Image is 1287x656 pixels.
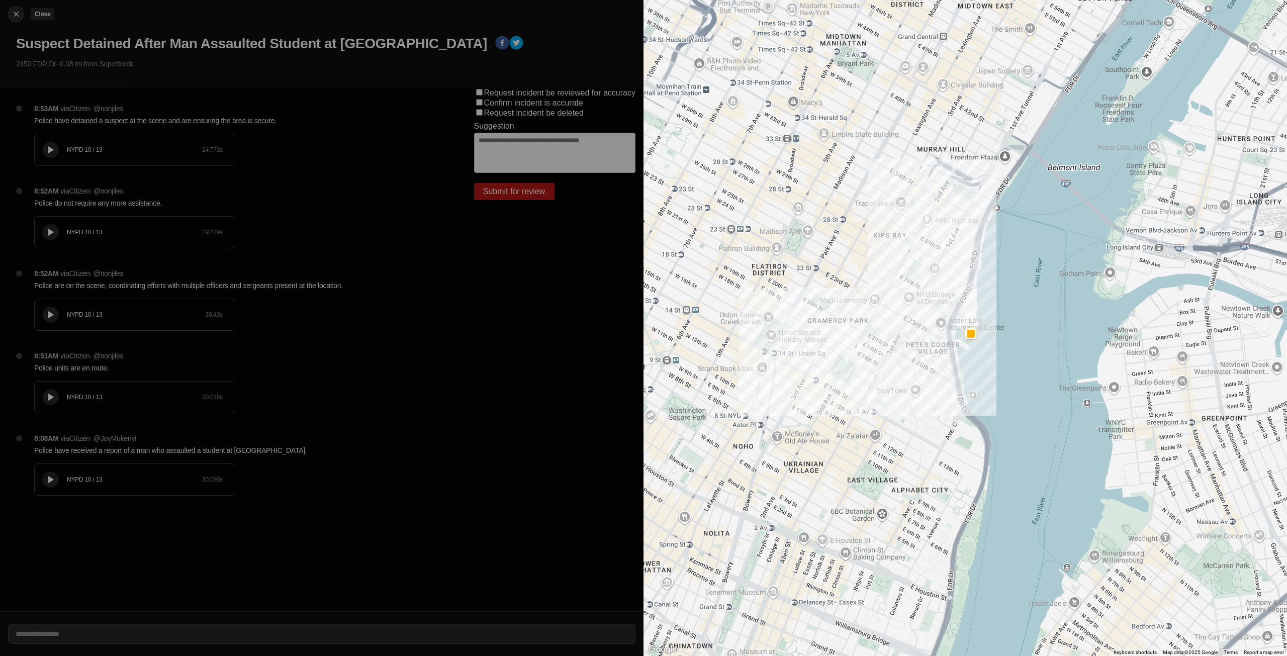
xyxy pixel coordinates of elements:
p: via Citizen · @ nonjiles [60,186,123,196]
p: 8:08AM [34,433,58,443]
a: Terms (opens in new tab) [1224,649,1238,655]
label: Suggestion [474,122,514,131]
small: Close [35,11,50,18]
p: via Citizen · @ nonjiles [60,104,123,114]
div: 19.229 s [202,228,223,236]
p: via Citizen · @ JoyMukenyi [60,433,136,443]
h1: Suspect Detained After Man Assaulted Student at [GEOGRAPHIC_DATA] [16,35,487,53]
img: cancel [11,9,21,19]
label: Confirm incident is accurate [484,99,583,107]
p: 8:52AM [34,268,58,278]
button: twitter [509,36,523,52]
p: Police have detained a suspect at the scene and are ensuring the area is secure. [34,116,434,126]
p: Police have received a report of a man who assaulted a student at [GEOGRAPHIC_DATA]. [34,445,434,455]
p: 8:51AM [34,351,58,361]
div: 30.093 s [202,476,223,484]
button: Submit for review [474,183,555,200]
button: Keyboard shortcuts [1114,649,1157,656]
div: 30.016 s [202,393,223,401]
button: facebook [495,36,509,52]
p: 8:52AM [34,186,58,196]
p: Police units are en route. [34,363,434,373]
div: NYPD 10 / 13 [67,311,205,319]
p: Police are on the scene, coordinating efforts with multiple officers and sergeants present at the... [34,280,434,291]
div: NYPD 10 / 13 [67,393,202,401]
button: cancelClose [8,6,24,22]
div: NYPD 10 / 13 [67,146,202,154]
p: via Citizen · @ nonjiles [60,268,123,278]
p: 2450 FDR Dr · 0.08 mi from Superblock [16,59,635,69]
img: Google [646,643,679,656]
div: NYPD 10 / 13 [67,228,202,236]
span: Map data ©2025 Google [1163,649,1218,655]
label: Request incident be deleted [484,109,584,117]
a: Report a map error [1244,649,1284,655]
p: Police do not require any more assistance. [34,198,434,208]
p: 8:53AM [34,104,58,114]
div: 24.773 s [202,146,223,154]
label: Request incident be reviewed for accuracy [484,88,636,97]
a: Open this area in Google Maps (opens a new window) [646,643,679,656]
div: 30.43 s [205,311,223,319]
div: NYPD 10 / 13 [67,476,202,484]
p: via Citizen · @ nonjiles [60,351,123,361]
